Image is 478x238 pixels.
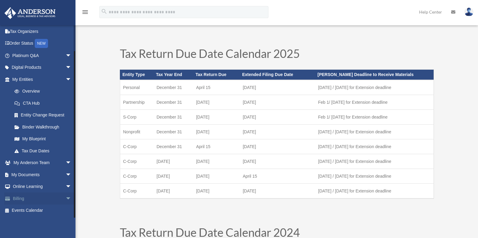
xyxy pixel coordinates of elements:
[8,145,78,157] a: Tax Due Dates
[4,157,81,169] a: My Anderson Teamarrow_drop_down
[4,181,81,193] a: Online Learningarrow_drop_down
[101,8,107,15] i: search
[120,48,434,62] h1: Tax Return Due Date Calendar 2025
[240,184,315,199] td: [DATE]
[315,184,434,199] td: [DATE] / [DATE] for Extension deadline
[8,109,81,121] a: Entity Change Request
[120,154,154,169] td: C-Corp
[4,73,81,85] a: My Entitiesarrow_drop_down
[193,95,240,110] td: [DATE]
[120,169,154,184] td: C-Corp
[193,80,240,95] td: April 15
[193,110,240,125] td: [DATE]
[8,133,81,145] a: My Blueprint
[66,169,78,181] span: arrow_drop_down
[464,8,473,16] img: User Pic
[154,154,193,169] td: [DATE]
[315,95,434,110] td: Feb 1/ [DATE] for Extension deadline
[3,7,57,19] img: Anderson Advisors Platinum Portal
[120,110,154,125] td: S-Corp
[66,49,78,62] span: arrow_drop_down
[193,139,240,154] td: April 15
[240,125,315,139] td: [DATE]
[4,25,81,37] a: Tax Organizers
[240,139,315,154] td: [DATE]
[66,73,78,86] span: arrow_drop_down
[240,70,315,80] th: Extended Filing Due Date
[4,49,81,62] a: Platinum Q&Aarrow_drop_down
[315,154,434,169] td: [DATE] / [DATE] for Extension deadline
[120,139,154,154] td: C-Corp
[193,70,240,80] th: Tax Return Due
[193,125,240,139] td: [DATE]
[240,80,315,95] td: [DATE]
[315,139,434,154] td: [DATE] / [DATE] for Extension deadline
[240,110,315,125] td: [DATE]
[154,169,193,184] td: [DATE]
[315,80,434,95] td: [DATE] / [DATE] for Extension deadline
[240,154,315,169] td: [DATE]
[82,8,89,16] i: menu
[8,85,81,97] a: Overview
[193,154,240,169] td: [DATE]
[154,70,193,80] th: Tax Year End
[154,110,193,125] td: December 31
[154,184,193,199] td: [DATE]
[120,125,154,139] td: Nonprofit
[120,95,154,110] td: Partnership
[4,37,81,50] a: Order StatusNEW
[193,184,240,199] td: [DATE]
[240,95,315,110] td: [DATE]
[8,97,81,109] a: CTA Hub
[154,139,193,154] td: December 31
[4,205,81,217] a: Events Calendar
[315,70,434,80] th: [PERSON_NAME] Deadline to Receive Materials
[8,121,81,133] a: Binder Walkthrough
[193,169,240,184] td: [DATE]
[240,169,315,184] td: April 15
[82,11,89,16] a: menu
[154,80,193,95] td: December 31
[66,62,78,74] span: arrow_drop_down
[4,169,81,181] a: My Documentsarrow_drop_down
[66,181,78,193] span: arrow_drop_down
[315,110,434,125] td: Feb 1/ [DATE] for Extension deadline
[66,157,78,169] span: arrow_drop_down
[154,95,193,110] td: December 31
[35,39,48,48] div: NEW
[154,125,193,139] td: December 31
[315,169,434,184] td: [DATE] / [DATE] for Extension deadline
[120,184,154,199] td: C-Corp
[4,192,81,205] a: Billingarrow_drop_down
[66,192,78,205] span: arrow_drop_down
[4,62,81,74] a: Digital Productsarrow_drop_down
[120,80,154,95] td: Personal
[120,70,154,80] th: Entity Type
[315,125,434,139] td: [DATE] / [DATE] for Extension deadline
